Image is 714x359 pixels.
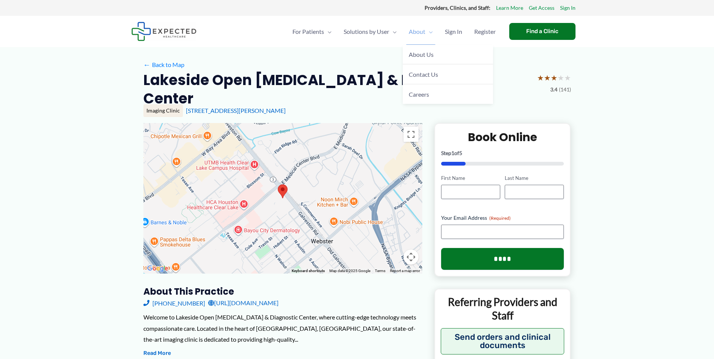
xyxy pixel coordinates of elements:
[496,3,523,13] a: Learn More
[208,297,279,309] a: [URL][DOMAIN_NAME]
[329,269,370,273] span: Map data ©2025 Google
[560,3,575,13] a: Sign In
[459,150,462,156] span: 5
[338,18,403,45] a: Solutions by UserMenu Toggle
[441,295,565,322] p: Referring Providers and Staff
[550,85,557,94] span: 3.4
[441,214,564,222] label: Your Email Address
[143,312,422,345] div: Welcome to Lakeside Open [MEDICAL_DATA] & Diagnostic Center, where cutting-edge technology meets ...
[131,22,196,41] img: Expected Healthcare Logo - side, dark font, small
[344,18,389,45] span: Solutions by User
[143,104,183,117] div: Imaging Clinic
[403,18,439,45] a: AboutMenu Toggle
[403,64,493,84] a: Contact Us
[441,175,500,182] label: First Name
[451,150,454,156] span: 1
[537,71,544,85] span: ★
[186,107,286,114] a: [STREET_ADDRESS][PERSON_NAME]
[489,215,511,221] span: (Required)
[409,51,434,58] span: About Us
[403,249,419,265] button: Map camera controls
[143,297,205,309] a: [PHONE_NUMBER]
[445,18,462,45] span: Sign In
[324,18,332,45] span: Menu Toggle
[474,18,496,45] span: Register
[564,71,571,85] span: ★
[403,45,493,65] a: About Us
[143,59,184,70] a: ←Back to Map
[286,18,338,45] a: For PatientsMenu Toggle
[551,71,557,85] span: ★
[403,127,419,142] button: Toggle fullscreen view
[439,18,468,45] a: Sign In
[375,269,385,273] a: Terms (opens in new tab)
[292,18,324,45] span: For Patients
[441,328,565,354] button: Send orders and clinical documents
[409,71,438,78] span: Contact Us
[509,23,575,40] a: Find a Clinic
[468,18,502,45] a: Register
[505,175,564,182] label: Last Name
[389,18,397,45] span: Menu Toggle
[557,71,564,85] span: ★
[145,264,170,274] img: Google
[286,18,502,45] nav: Primary Site Navigation
[441,130,564,145] h2: Book Online
[143,61,151,68] span: ←
[292,268,325,274] button: Keyboard shortcuts
[544,71,551,85] span: ★
[403,84,493,104] a: Careers
[143,349,171,358] button: Read More
[425,5,490,11] strong: Providers, Clinics, and Staff:
[441,151,564,156] p: Step of
[529,3,554,13] a: Get Access
[425,18,433,45] span: Menu Toggle
[409,18,425,45] span: About
[143,286,422,297] h3: About this practice
[559,85,571,94] span: (141)
[145,264,170,274] a: Open this area in Google Maps (opens a new window)
[143,71,531,108] h2: Lakeside Open [MEDICAL_DATA] & Diagnostic Center
[390,269,420,273] a: Report a map error
[409,91,429,98] span: Careers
